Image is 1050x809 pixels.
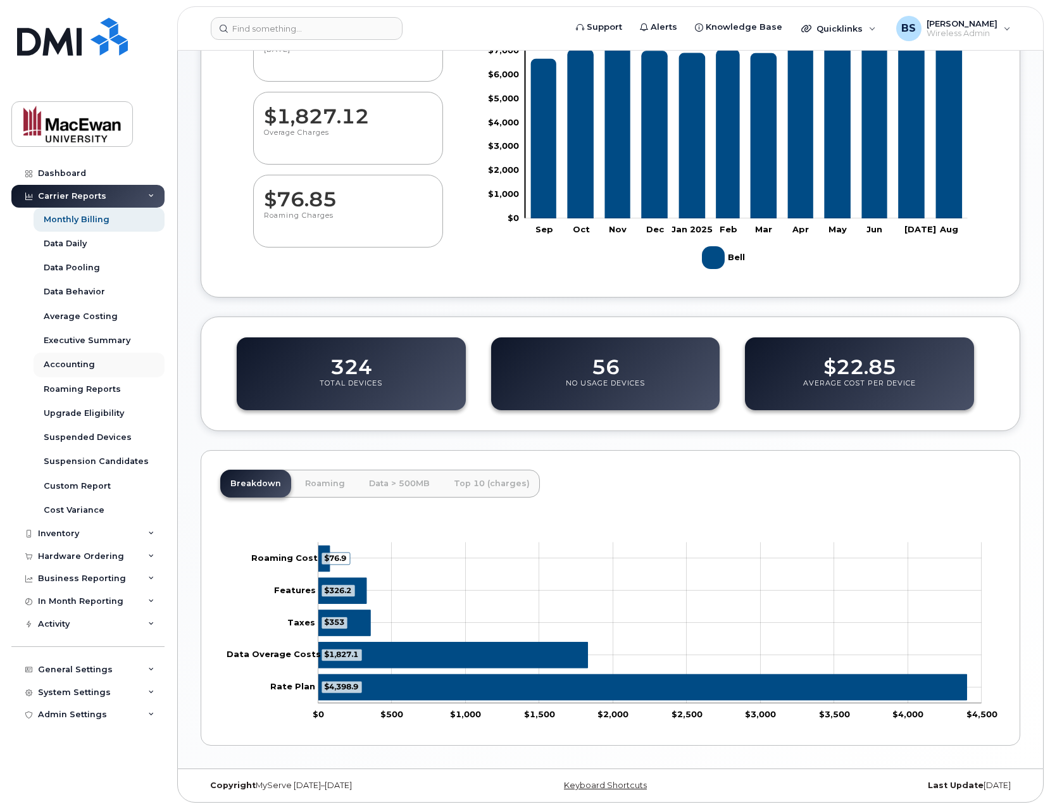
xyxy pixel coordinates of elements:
span: Support [587,21,622,34]
g: Bell [702,241,747,274]
dd: 324 [330,343,372,379]
tspan: $5,000 [488,92,519,103]
a: Alerts [631,15,686,40]
tspan: Rate Plan [270,681,315,691]
tspan: $500 [380,708,403,718]
g: Chart [488,21,968,273]
tspan: Mar [755,223,772,234]
g: Legend [702,241,747,274]
input: Find something... [211,17,403,40]
a: Top 10 (charges) [444,470,540,498]
tspan: Sep [535,223,553,234]
tspan: $353 [324,617,344,627]
g: Series [318,546,966,700]
strong: Copyright [210,781,256,790]
g: Chart [227,542,997,718]
div: [DATE] [747,781,1020,791]
tspan: Aug [939,223,958,234]
tspan: $4,000 [488,116,519,127]
div: Bevan Sauks [887,16,1020,41]
div: Quicklinks [792,16,885,41]
div: MyServe [DATE]–[DATE] [201,781,474,791]
tspan: Jun [866,223,882,234]
tspan: $76.9 [324,553,346,562]
tspan: $326.2 [324,585,351,594]
p: Roaming Charges [264,211,432,234]
span: Quicklinks [816,23,863,34]
tspan: $3,000 [745,708,776,718]
a: Knowledge Base [686,15,791,40]
tspan: Dec [646,223,665,234]
tspan: $7,000 [488,45,519,55]
tspan: Data Overage Costs [227,649,321,659]
tspan: May [828,223,847,234]
tspan: Jan 2025 [672,223,713,234]
dd: 56 [592,343,620,379]
tspan: $1,827.1 [324,649,358,659]
p: Overage Charges [264,128,432,151]
tspan: $1,000 [488,188,519,198]
p: Total Devices [320,379,382,401]
tspan: $3,000 [488,141,519,151]
tspan: $4,000 [892,708,923,718]
tspan: $2,500 [672,708,703,718]
tspan: Nov [609,223,627,234]
span: Wireless Admin [927,28,997,39]
tspan: $4,500 [966,708,997,718]
a: Data > 500MB [359,470,440,498]
p: [DATE] [264,45,432,68]
tspan: $0 [508,212,519,222]
tspan: $1,000 [450,708,481,718]
tspan: Taxes [287,617,315,627]
tspan: $2,000 [488,165,519,175]
span: BS [901,21,916,36]
g: Bell [531,30,962,218]
span: Alerts [651,21,677,34]
tspan: $6,000 [488,69,519,79]
tspan: Roaming Cost [251,553,318,563]
tspan: $2,000 [597,708,628,718]
tspan: Feb [720,223,737,234]
tspan: Features [274,584,316,594]
a: Support [567,15,631,40]
tspan: Apr [792,223,809,234]
p: No Usage Devices [566,379,645,401]
a: Keyboard Shortcuts [564,781,647,790]
dd: $22.85 [823,343,896,379]
span: Knowledge Base [706,21,782,34]
span: [PERSON_NAME] [927,18,997,28]
dd: $76.85 [264,175,432,211]
dd: $1,827.12 [264,92,432,128]
strong: Last Update [928,781,984,790]
tspan: $4,398.9 [324,682,358,691]
a: Breakdown [220,470,291,498]
a: Roaming [295,470,355,498]
tspan: [DATE] [904,223,936,234]
tspan: Oct [573,223,590,234]
tspan: $3,500 [819,708,850,718]
tspan: $0 [313,708,324,718]
p: Average Cost Per Device [803,379,916,401]
tspan: $1,500 [524,708,555,718]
